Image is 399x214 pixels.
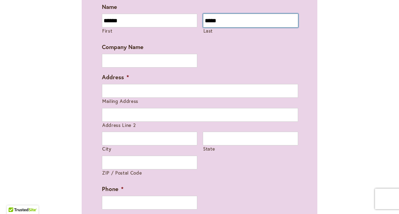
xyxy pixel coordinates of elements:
[203,146,298,152] label: State
[102,43,143,51] label: Company Name
[102,146,197,152] label: City
[102,122,298,129] label: Address Line 2
[102,3,117,11] label: Name
[102,98,298,105] label: Mailing Address
[203,28,298,34] label: Last
[102,170,197,176] label: ZIP / Postal Code
[102,28,197,34] label: First
[102,73,129,81] label: Address
[102,185,124,193] label: Phone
